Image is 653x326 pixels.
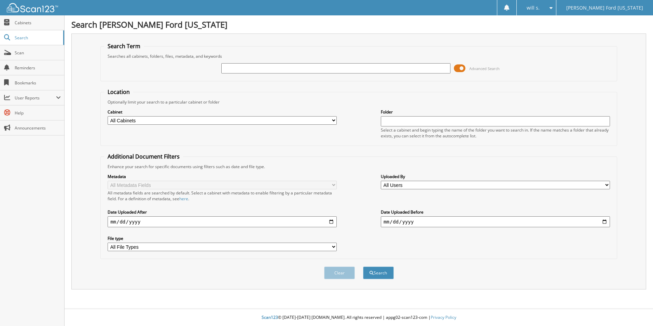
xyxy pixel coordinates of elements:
span: [PERSON_NAME] Ford [US_STATE] [566,6,643,10]
span: Advanced Search [469,66,500,71]
legend: Location [104,88,133,96]
span: Announcements [15,125,61,131]
label: Date Uploaded After [108,209,337,215]
div: Optionally limit your search to a particular cabinet or folder [104,99,613,105]
span: Search [15,35,60,41]
span: User Reports [15,95,56,101]
label: Metadata [108,174,337,179]
span: will s. [527,6,540,10]
input: end [381,216,610,227]
a: here [179,196,188,202]
div: Searches all cabinets, folders, files, metadata, and keywords [104,53,613,59]
span: Help [15,110,61,116]
legend: Additional Document Filters [104,153,183,160]
span: Cabinets [15,20,61,26]
div: Select a cabinet and begin typing the name of the folder you want to search in. If the name match... [381,127,610,139]
div: © [DATE]-[DATE] [DOMAIN_NAME]. All rights reserved | appg02-scan123-com | [65,309,653,326]
legend: Search Term [104,42,144,50]
label: Date Uploaded Before [381,209,610,215]
label: Cabinet [108,109,337,115]
img: scan123-logo-white.svg [7,3,58,12]
label: Folder [381,109,610,115]
iframe: Chat Widget [619,293,653,326]
label: Uploaded By [381,174,610,179]
h1: Search [PERSON_NAME] Ford [US_STATE] [71,19,646,30]
input: start [108,216,337,227]
button: Search [363,267,394,279]
span: Reminders [15,65,61,71]
label: File type [108,235,337,241]
span: Scan123 [262,314,278,320]
button: Clear [324,267,355,279]
span: Bookmarks [15,80,61,86]
div: Enhance your search for specific documents using filters such as date and file type. [104,164,613,169]
div: All metadata fields are searched by default. Select a cabinet with metadata to enable filtering b... [108,190,337,202]
a: Privacy Policy [431,314,456,320]
span: Scan [15,50,61,56]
